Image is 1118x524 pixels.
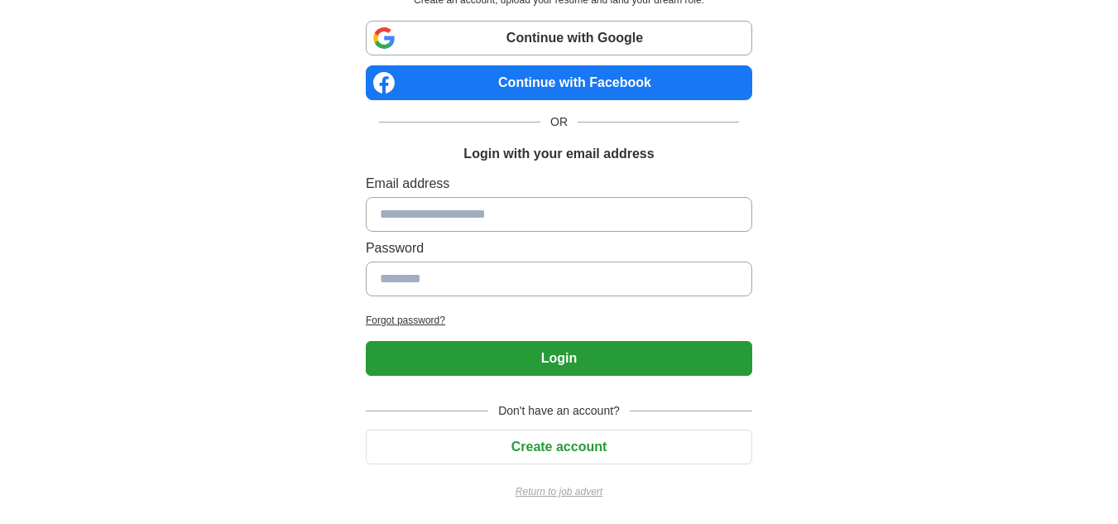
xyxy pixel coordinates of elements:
h1: Login with your email address [463,144,654,164]
span: Don't have an account? [488,402,630,420]
a: Continue with Facebook [366,65,752,100]
span: OR [540,113,578,131]
a: Forgot password? [366,313,752,328]
button: Login [366,341,752,376]
a: Continue with Google [366,21,752,55]
a: Return to job advert [366,484,752,499]
button: Create account [366,430,752,464]
label: Password [366,238,752,258]
label: Email address [366,174,752,194]
a: Create account [366,440,752,454]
